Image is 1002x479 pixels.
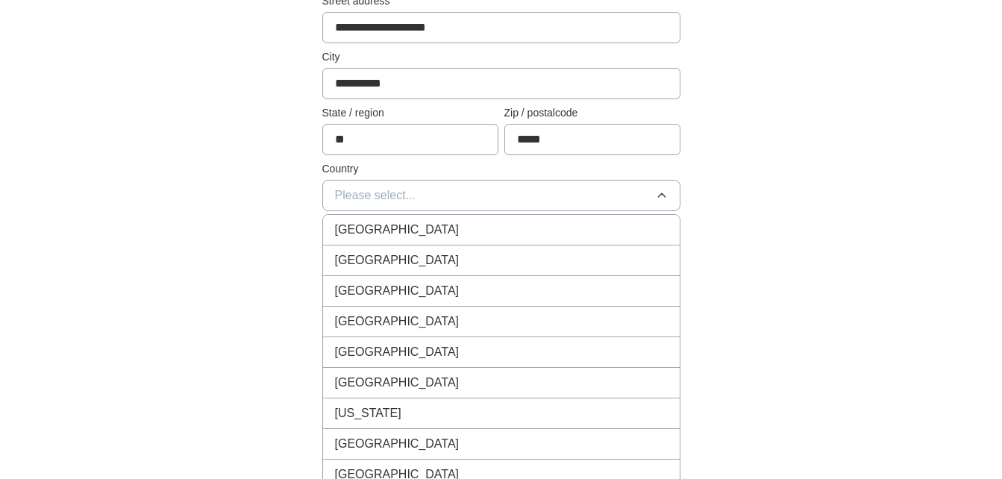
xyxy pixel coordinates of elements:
[322,105,498,121] label: State / region
[322,49,680,65] label: City
[335,343,460,361] span: [GEOGRAPHIC_DATA]
[335,374,460,392] span: [GEOGRAPHIC_DATA]
[322,161,680,177] label: Country
[322,180,680,211] button: Please select...
[335,282,460,300] span: [GEOGRAPHIC_DATA]
[335,187,416,204] span: Please select...
[335,404,401,422] span: [US_STATE]
[335,435,460,453] span: [GEOGRAPHIC_DATA]
[335,221,460,239] span: [GEOGRAPHIC_DATA]
[335,251,460,269] span: [GEOGRAPHIC_DATA]
[335,313,460,331] span: [GEOGRAPHIC_DATA]
[504,105,680,121] label: Zip / postalcode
